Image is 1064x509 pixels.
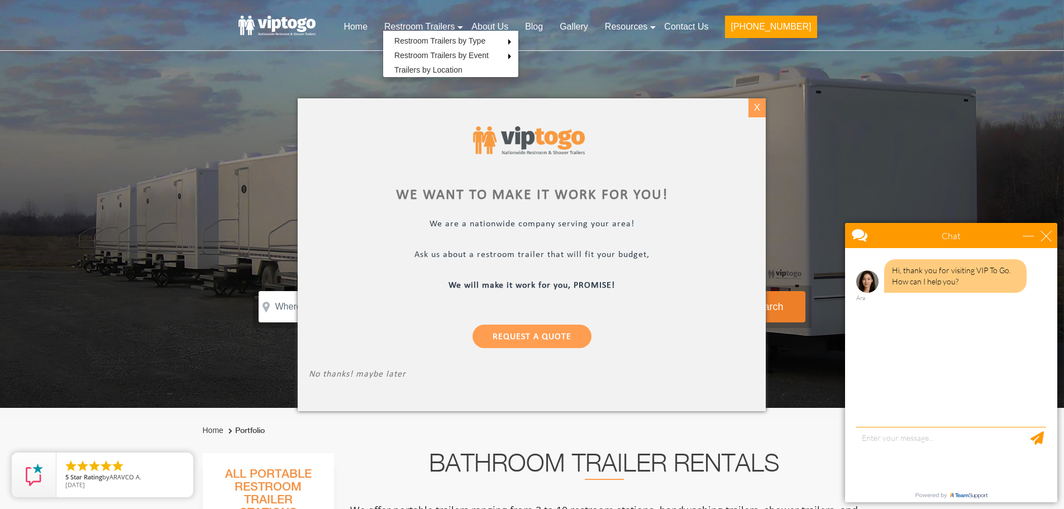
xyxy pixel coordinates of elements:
[473,324,591,348] a: Request a Quote
[473,126,585,155] img: viptogo logo
[309,249,755,262] p: Ask us about a restroom trailer that will fit your budget,
[748,98,766,117] div: X
[309,188,755,202] div: We want to make it work for you!
[65,473,69,481] span: 5
[76,459,89,473] li: 
[449,280,616,289] b: We will make it work for you, PROMISE!
[109,473,141,481] span: ARAVCO A.
[65,481,85,489] span: [DATE]
[99,459,113,473] li: 
[70,473,102,481] span: Star Rating
[88,459,101,473] li: 
[309,369,755,382] p: No thanks! maybe later
[838,216,1064,509] iframe: Live Chat Box
[65,474,184,482] span: by
[111,459,125,473] li: 
[309,218,755,231] p: We are a nationwide company serving your area!
[64,459,78,473] li: 
[23,464,45,486] img: Review Rating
